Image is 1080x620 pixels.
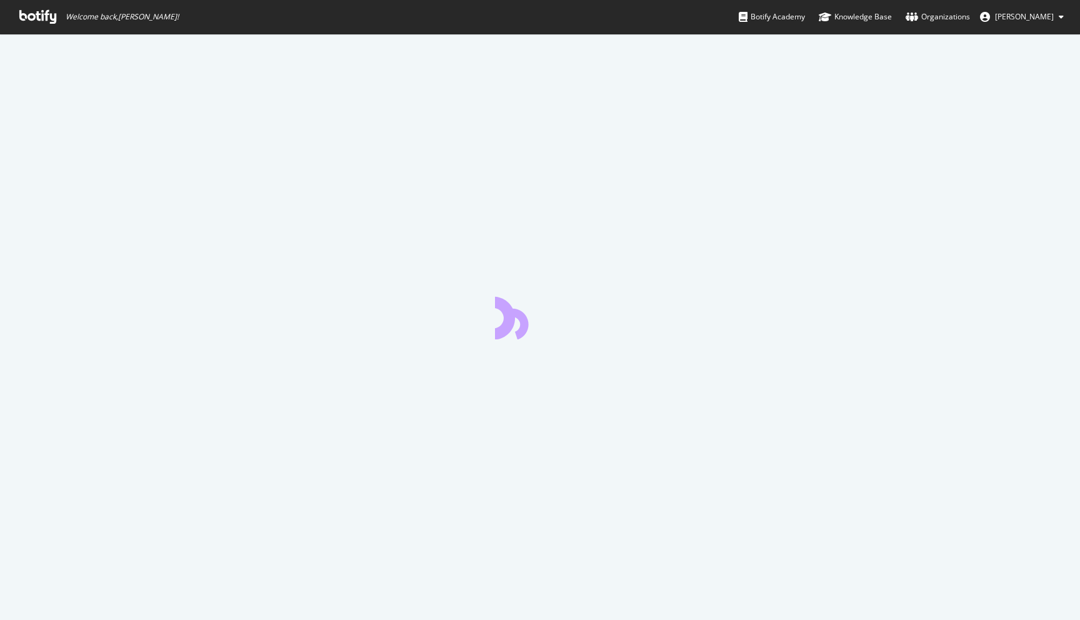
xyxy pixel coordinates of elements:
[66,12,179,22] span: Welcome back, [PERSON_NAME] !
[495,294,585,339] div: animation
[819,11,892,23] div: Knowledge Base
[995,11,1054,22] span: Bharat Lohakare
[739,11,805,23] div: Botify Academy
[970,7,1074,27] button: [PERSON_NAME]
[906,11,970,23] div: Organizations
